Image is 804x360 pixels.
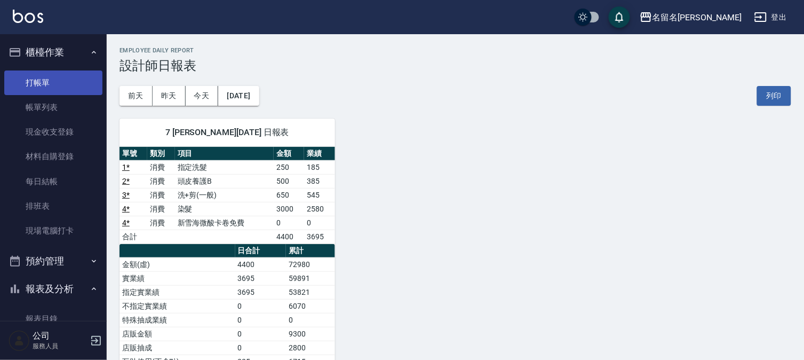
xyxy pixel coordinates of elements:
[609,6,630,28] button: save
[120,299,235,313] td: 不指定實業績
[286,313,335,327] td: 0
[175,188,274,202] td: 洗+剪(一般)
[120,257,235,271] td: 金額(虛)
[186,86,219,106] button: 今天
[120,313,235,327] td: 特殊抽成業績
[120,285,235,299] td: 指定實業績
[235,257,286,271] td: 4400
[235,285,286,299] td: 3695
[274,188,304,202] td: 650
[304,147,335,161] th: 業績
[4,144,102,169] a: 材料自購登錄
[286,327,335,341] td: 9300
[4,218,102,243] a: 現場電腦打卡
[304,230,335,244] td: 3695
[120,230,147,244] td: 合計
[120,147,147,161] th: 單號
[4,307,102,331] a: 報表目錄
[4,247,102,275] button: 預約管理
[235,327,286,341] td: 0
[218,86,259,106] button: [DATE]
[175,174,274,188] td: 頭皮養護B
[33,341,87,351] p: 服務人員
[120,86,153,106] button: 前天
[304,174,335,188] td: 385
[4,275,102,303] button: 報表及分析
[147,160,175,174] td: 消費
[757,86,791,106] button: 列印
[274,216,304,230] td: 0
[304,188,335,202] td: 545
[304,202,335,216] td: 2580
[235,244,286,258] th: 日合計
[286,257,335,271] td: 72980
[4,95,102,120] a: 帳單列表
[235,313,286,327] td: 0
[235,299,286,313] td: 0
[147,174,175,188] td: 消費
[4,71,102,95] a: 打帳單
[4,120,102,144] a: 現金收支登錄
[4,38,102,66] button: 櫃檯作業
[235,271,286,285] td: 3695
[286,271,335,285] td: 59891
[286,285,335,299] td: 53821
[120,47,791,54] h2: Employee Daily Report
[235,341,286,355] td: 0
[286,299,335,313] td: 6070
[120,147,335,244] table: a dense table
[274,160,304,174] td: 250
[652,11,742,24] div: 名留名[PERSON_NAME]
[9,330,30,351] img: Person
[13,10,43,23] img: Logo
[750,7,791,27] button: 登出
[147,188,175,202] td: 消費
[274,147,304,161] th: 金額
[33,331,87,341] h5: 公司
[120,58,791,73] h3: 設計師日報表
[4,194,102,218] a: 排班表
[175,147,274,161] th: 項目
[147,147,175,161] th: 類別
[304,216,335,230] td: 0
[132,127,322,138] span: 7 [PERSON_NAME][DATE] 日報表
[274,174,304,188] td: 500
[175,202,274,216] td: 染髮
[286,341,335,355] td: 2800
[4,169,102,194] a: 每日結帳
[286,244,335,258] th: 累計
[147,216,175,230] td: 消費
[120,271,235,285] td: 實業績
[120,341,235,355] td: 店販抽成
[120,327,235,341] td: 店販金額
[635,6,746,28] button: 名留名[PERSON_NAME]
[175,160,274,174] td: 指定洗髮
[274,202,304,216] td: 3000
[175,216,274,230] td: 新雪海微酸卡卷免費
[147,202,175,216] td: 消費
[274,230,304,244] td: 4400
[304,160,335,174] td: 185
[153,86,186,106] button: 昨天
